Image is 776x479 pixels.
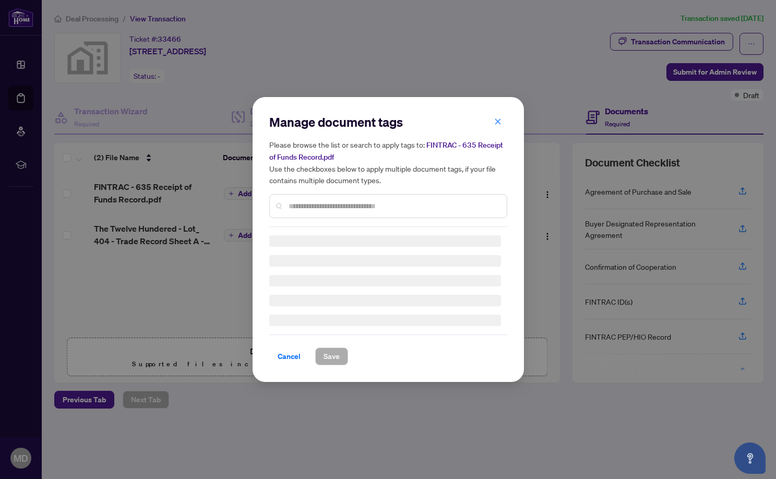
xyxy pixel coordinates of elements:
[269,114,507,130] h2: Manage document tags
[278,348,301,365] span: Cancel
[269,348,309,365] button: Cancel
[269,140,503,162] span: FINTRAC - 635 Receipt of Funds Record.pdf
[734,442,766,474] button: Open asap
[269,139,507,186] h5: Please browse the list or search to apply tags to: Use the checkboxes below to apply multiple doc...
[494,118,502,125] span: close
[315,348,348,365] button: Save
